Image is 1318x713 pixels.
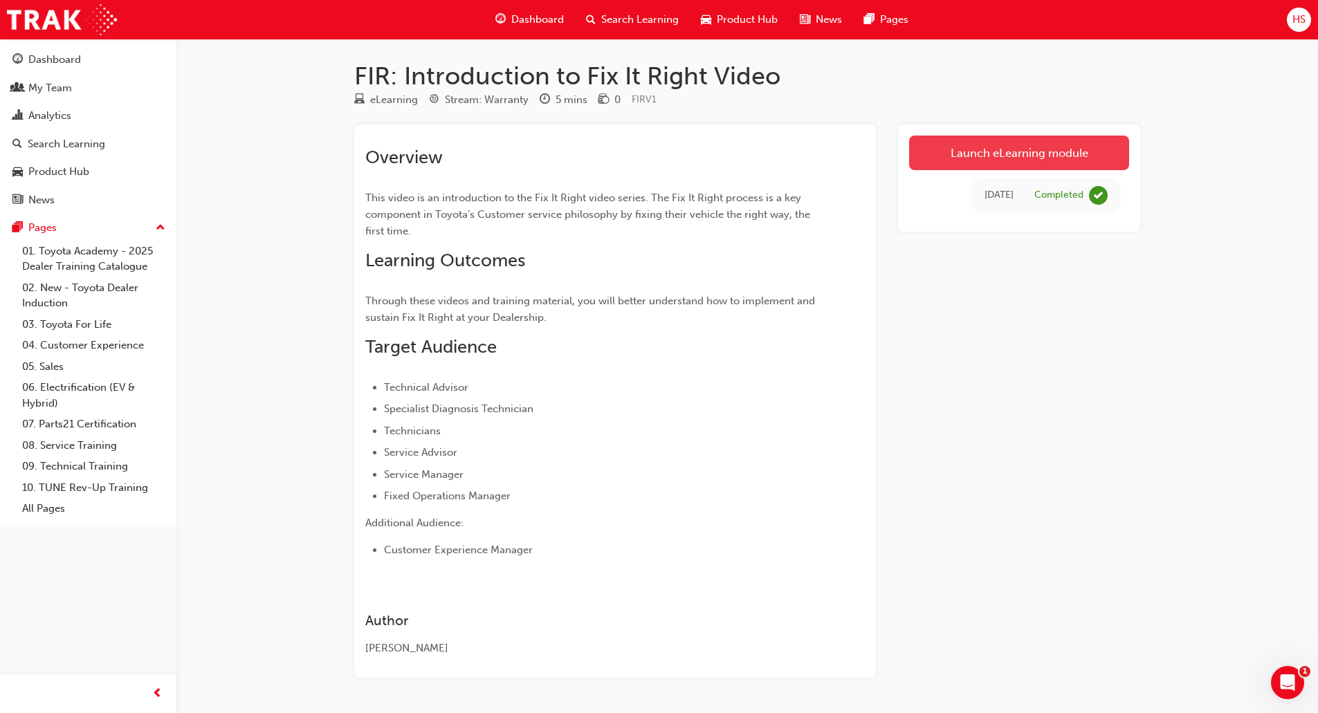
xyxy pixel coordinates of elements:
span: search-icon [586,11,596,28]
span: guage-icon [12,54,23,66]
a: 05. Sales [17,356,171,378]
span: Specialist Diagnosis Technician [384,402,533,415]
div: Search Learning [28,136,105,152]
a: My Team [6,75,171,101]
span: Target Audience [365,336,497,358]
a: Dashboard [6,47,171,73]
span: Service Advisor [384,446,457,459]
span: 1 [1299,666,1310,677]
a: All Pages [17,498,171,519]
span: Overview [365,147,443,168]
a: News [6,187,171,213]
div: Tue Aug 31 2021 00:00:00 GMT+1000 (Australian Eastern Standard Time) [985,187,1014,203]
div: eLearning [370,92,418,108]
span: This video is an introduction to the Fix It Right video series. The Fix It Right process is a key... [365,192,813,237]
button: DashboardMy TeamAnalyticsSearch LearningProduct HubNews [6,44,171,215]
span: prev-icon [152,685,163,703]
a: 04. Customer Experience [17,335,171,356]
span: learningRecordVerb_COMPLETE-icon [1089,186,1108,205]
button: HS [1287,8,1311,32]
a: Analytics [6,103,171,129]
span: news-icon [12,194,23,207]
div: 5 mins [556,92,587,108]
span: Dashboard [511,12,564,28]
span: pages-icon [864,11,875,28]
a: car-iconProduct Hub [690,6,789,34]
div: Price [598,91,621,109]
a: 01. Toyota Academy - 2025 Dealer Training Catalogue [17,241,171,277]
div: Pages [28,220,57,236]
div: Stream: Warranty [445,92,529,108]
span: clock-icon [540,94,550,107]
span: money-icon [598,94,609,107]
span: target-icon [429,94,439,107]
span: Service Manager [384,468,464,481]
a: 06. Electrification (EV & Hybrid) [17,377,171,414]
span: Learning Outcomes [365,250,525,271]
span: HS [1292,12,1306,28]
a: guage-iconDashboard [484,6,575,34]
div: Duration [540,91,587,109]
a: 10. TUNE Rev-Up Training [17,477,171,499]
a: Launch eLearning module [909,136,1129,170]
span: search-icon [12,138,22,151]
a: news-iconNews [789,6,853,34]
iframe: Intercom live chat [1271,666,1304,699]
h3: Author [365,613,815,629]
a: pages-iconPages [853,6,919,34]
div: Dashboard [28,52,81,68]
span: Pages [880,12,908,28]
a: 07. Parts21 Certification [17,414,171,435]
div: Stream [429,91,529,109]
span: car-icon [701,11,711,28]
span: Search Learning [601,12,679,28]
span: Learning resource code [632,93,657,105]
div: Completed [1034,189,1083,202]
span: Fixed Operations Manager [384,490,511,502]
span: Technicians [384,425,441,437]
span: Product Hub [717,12,778,28]
div: Type [354,91,418,109]
div: My Team [28,80,72,96]
span: Customer Experience Manager [384,544,533,556]
div: Product Hub [28,164,89,180]
span: pages-icon [12,222,23,234]
div: Analytics [28,108,71,124]
span: Additional Audience: [365,517,464,529]
a: 03. Toyota For Life [17,314,171,335]
span: car-icon [12,166,23,178]
h1: FIR: Introduction to Fix It Right Video [354,61,1140,91]
span: chart-icon [12,110,23,122]
div: News [28,192,55,208]
div: 0 [614,92,621,108]
span: guage-icon [495,11,506,28]
a: Product Hub [6,159,171,185]
span: news-icon [800,11,810,28]
span: News [816,12,842,28]
span: Technical Advisor [384,381,468,393]
a: 02. New - Toyota Dealer Induction [17,277,171,314]
a: Search Learning [6,131,171,157]
div: [PERSON_NAME] [365,640,815,656]
span: up-icon [156,219,165,237]
a: 08. Service Training [17,435,171,456]
span: Through these videos and training material, you will better understand how to implement and susta... [365,295,818,324]
span: people-icon [12,82,23,95]
a: 09. Technical Training [17,456,171,477]
button: Pages [6,215,171,241]
span: learningResourceType_ELEARNING-icon [354,94,365,107]
a: search-iconSearch Learning [575,6,690,34]
img: Trak [7,4,117,35]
